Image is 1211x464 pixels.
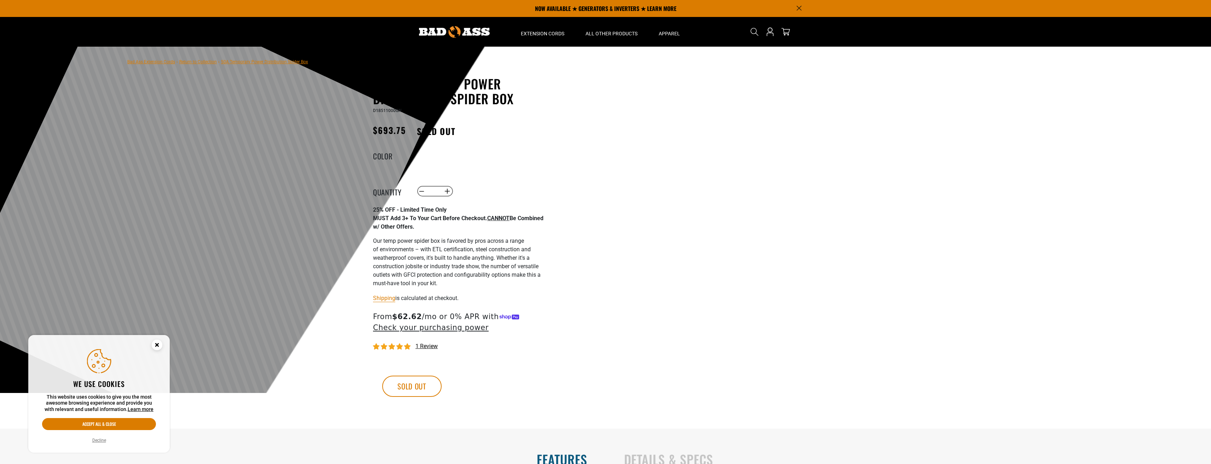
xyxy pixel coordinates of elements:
button: Sold out [382,376,442,397]
summary: All Other Products [575,17,648,47]
span: 5.00 stars [373,343,412,350]
span: 1 review [415,343,438,350]
span: All Other Products [586,30,637,37]
span: › [218,59,220,64]
button: Accept all & close [42,418,156,430]
nav: breadcrumbs [127,57,308,66]
strong: MUST Add 3+ To Your Cart Before Checkout. Be Combined w/ Other Offers. [373,215,543,230]
legend: Color [373,151,408,160]
span: 50A Temporary Power Distribution Spider Box [221,59,308,64]
p: This website uses cookies to give you the most awesome browsing experience and provide you with r... [42,394,156,413]
span: Extension Cords [521,30,564,37]
span: Our temp power spider box is favored by pros across a range of environments – with ETL certificat... [373,237,541,287]
a: Return to Collection [179,59,217,64]
img: Bad Ass Extension Cords [419,26,490,38]
div: Page 1 [373,206,546,288]
span: D18511000GN [373,108,402,113]
a: Shipping [373,295,395,301]
div: is calculated at checkout. [373,293,546,303]
span: Sold out [409,123,463,139]
button: Decline [90,437,108,444]
a: Learn more [128,406,153,412]
aside: Cookie Consent [28,335,170,453]
strong: 25% OFF - Limited Time Only [373,206,447,213]
span: CANNOT [487,215,510,222]
a: Bad Ass Extension Cords [127,59,175,64]
span: Apparel [659,30,680,37]
summary: Search [749,26,760,37]
label: Quantity [373,187,408,196]
span: $693.75 [373,124,406,136]
summary: Apparel [648,17,691,47]
h2: We use cookies [42,379,156,388]
h1: 50A Temporary Power Distribution Spider Box [373,76,546,106]
summary: Extension Cords [510,17,575,47]
span: › [176,59,178,64]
